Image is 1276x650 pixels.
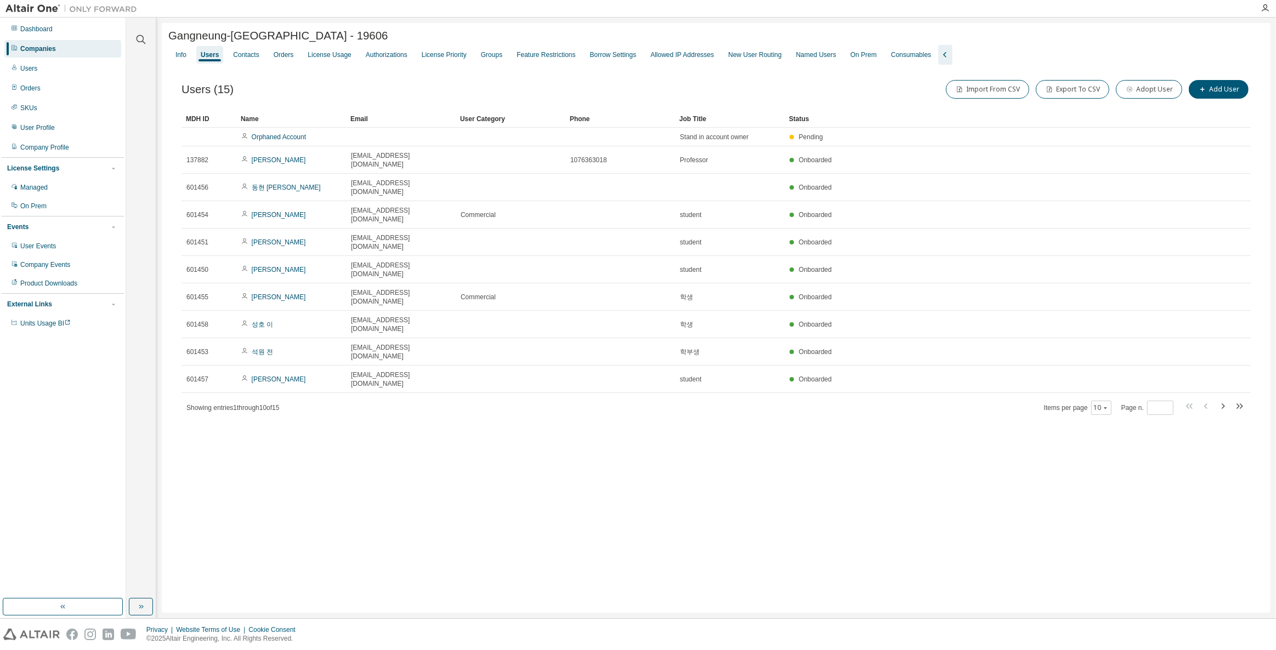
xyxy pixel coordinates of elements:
[20,25,53,33] div: Dashboard
[186,183,208,192] span: 601456
[252,184,321,191] a: 동현 [PERSON_NAME]
[891,50,931,59] div: Consumables
[186,375,208,384] span: 601457
[789,110,1185,128] div: Status
[1044,401,1111,415] span: Items per page
[350,110,451,128] div: Email
[84,629,96,640] img: instagram.svg
[252,293,306,301] a: [PERSON_NAME]
[799,293,832,301] span: Onboarded
[946,80,1029,99] button: Import From CSV
[7,223,29,231] div: Events
[461,210,496,219] span: Commercial
[351,316,451,333] span: [EMAIL_ADDRESS][DOMAIN_NAME]
[308,50,351,59] div: License Usage
[182,83,234,96] span: Users (15)
[66,629,78,640] img: facebook.svg
[252,133,306,141] a: Orphaned Account
[799,133,823,141] span: Pending
[850,50,877,59] div: On Prem
[1116,80,1182,99] button: Adopt User
[351,370,451,388] span: [EMAIL_ADDRESS][DOMAIN_NAME]
[679,110,780,128] div: Job Title
[650,50,714,59] div: Allowed IP Addresses
[248,625,302,634] div: Cookie Consent
[1094,403,1109,412] button: 10
[481,50,502,59] div: Groups
[796,50,836,59] div: Named Users
[20,64,37,73] div: Users
[20,242,56,250] div: User Events
[517,50,575,59] div: Feature Restrictions
[176,625,248,634] div: Website Terms of Use
[175,50,186,59] div: Info
[186,347,208,356] span: 601453
[186,156,208,164] span: 137882
[351,206,451,224] span: [EMAIL_ADDRESS][DOMAIN_NAME]
[799,211,832,219] span: Onboarded
[570,156,607,164] span: 1076363018
[146,634,302,643] p: © 2025 Altair Engineering, Inc. All Rights Reserved.
[1189,80,1249,99] button: Add User
[186,404,280,412] span: Showing entries 1 through 10 of 15
[233,50,259,59] div: Contacts
[252,266,306,273] a: [PERSON_NAME]
[274,50,294,59] div: Orders
[186,320,208,329] span: 601458
[351,288,451,306] span: [EMAIL_ADDRESS][DOMAIN_NAME]
[186,110,232,128] div: MDH ID
[799,184,832,191] span: Onboarded
[20,84,41,93] div: Orders
[252,348,273,356] a: 석원 전
[186,265,208,274] span: 601450
[1036,80,1109,99] button: Export To CSV
[1121,401,1173,415] span: Page n.
[799,375,832,383] span: Onboarded
[20,44,56,53] div: Companies
[366,50,407,59] div: Authorizations
[590,50,637,59] div: Borrow Settings
[680,293,693,301] span: 학생
[20,123,55,132] div: User Profile
[186,210,208,219] span: 601454
[460,110,561,128] div: User Category
[799,321,832,328] span: Onboarded
[7,300,52,309] div: External Links
[680,238,701,247] span: student
[146,625,176,634] div: Privacy
[252,238,306,246] a: [PERSON_NAME]
[461,293,496,301] span: Commercial
[5,3,143,14] img: Altair One
[680,320,693,329] span: 학생
[168,30,388,42] span: Gangneung-[GEOGRAPHIC_DATA] - 19606
[799,266,832,273] span: Onboarded
[20,202,47,210] div: On Prem
[680,265,701,274] span: student
[351,179,451,196] span: [EMAIL_ADDRESS][DOMAIN_NAME]
[186,238,208,247] span: 601451
[351,343,451,361] span: [EMAIL_ADDRESS][DOMAIN_NAME]
[201,50,219,59] div: Users
[680,210,701,219] span: student
[799,156,832,164] span: Onboarded
[570,110,671,128] div: Phone
[252,321,273,328] a: 성호 이
[103,629,114,640] img: linkedin.svg
[351,233,451,251] span: [EMAIL_ADDRESS][DOMAIN_NAME]
[680,156,708,164] span: Professor
[351,261,451,278] span: [EMAIL_ADDRESS][DOMAIN_NAME]
[20,260,70,269] div: Company Events
[422,50,467,59] div: License Priority
[20,143,69,152] div: Company Profile
[799,348,832,356] span: Onboarded
[20,279,77,288] div: Product Downloads
[728,50,781,59] div: New User Routing
[20,320,71,327] span: Units Usage BI
[252,156,306,164] a: [PERSON_NAME]
[252,211,306,219] a: [PERSON_NAME]
[680,133,748,141] span: Stand in account owner
[252,375,306,383] a: [PERSON_NAME]
[680,347,700,356] span: 학부생
[351,151,451,169] span: [EMAIL_ADDRESS][DOMAIN_NAME]
[121,629,137,640] img: youtube.svg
